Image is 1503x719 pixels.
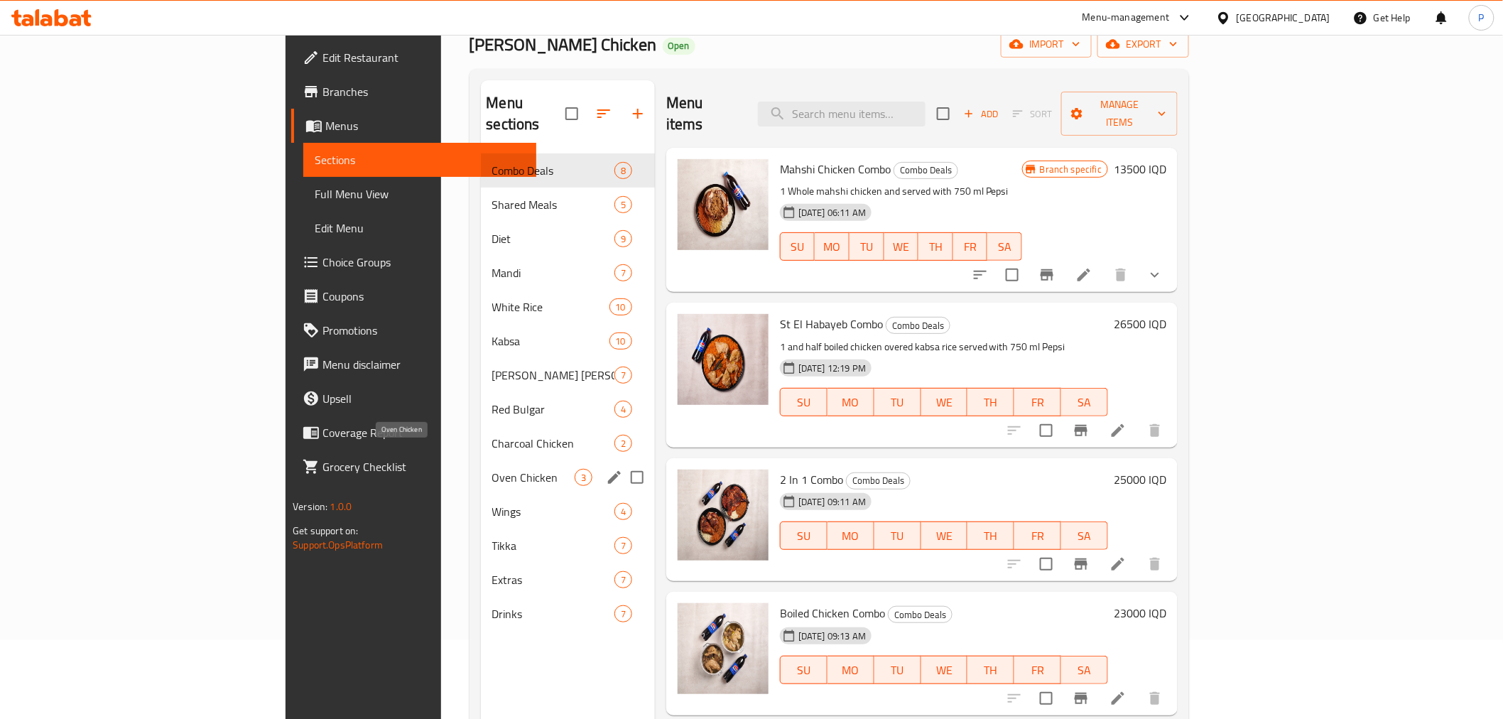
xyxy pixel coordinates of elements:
[987,232,1022,261] button: SA
[492,469,575,486] span: Oven Chicken
[666,92,741,135] h2: Menu items
[921,656,968,684] button: WE
[575,469,592,486] div: items
[973,660,1009,681] span: TH
[315,185,525,202] span: Full Menu View
[291,245,536,279] a: Choice Groups
[481,222,655,256] div: Diet9
[828,656,874,684] button: MO
[1114,470,1166,490] h6: 25000 IQD
[1073,96,1166,131] span: Manage items
[614,401,632,418] div: items
[958,103,1004,125] span: Add item
[1030,258,1064,292] button: Branch-specific-item
[828,388,874,416] button: MO
[663,38,695,55] div: Open
[1061,92,1178,136] button: Manage items
[958,103,1004,125] button: Add
[481,324,655,358] div: Kabsa10
[614,230,632,247] div: items
[322,458,525,475] span: Grocery Checklist
[614,537,632,554] div: items
[1109,556,1127,573] a: Edit menu item
[1479,10,1485,26] span: P
[492,435,614,452] span: Charcoal Chicken
[880,392,916,413] span: TU
[855,237,879,257] span: TU
[481,256,655,290] div: Mandi7
[609,298,632,315] div: items
[663,40,695,52] span: Open
[291,382,536,416] a: Upsell
[780,313,883,335] span: St El Habayeb Combo
[303,211,536,245] a: Edit Menu
[492,503,614,520] span: Wings
[614,196,632,213] div: items
[322,288,525,305] span: Coupons
[1138,413,1172,448] button: delete
[973,526,1009,546] span: TH
[928,99,958,129] span: Select section
[322,356,525,373] span: Menu disclaimer
[492,230,614,247] span: Diet
[615,539,631,553] span: 7
[921,521,968,550] button: WE
[921,388,968,416] button: WE
[610,335,631,348] span: 10
[758,102,926,126] input: search
[889,607,952,623] span: Combo Deals
[492,264,614,281] span: Mandi
[615,607,631,621] span: 7
[894,162,958,179] div: Combo Deals
[1031,549,1061,579] span: Select to update
[575,471,592,485] span: 3
[1031,683,1061,713] span: Select to update
[621,97,655,131] button: Add section
[481,426,655,460] div: Charcoal Chicken2
[967,521,1014,550] button: TH
[780,183,1022,200] p: 1 Whole mahshi chicken and served with 750 ml Pepsi
[492,196,614,213] span: Shared Meals
[780,602,885,624] span: Boiled Chicken Combo
[678,314,769,405] img: St El Habayeb Combo
[780,232,815,261] button: SU
[793,206,872,220] span: [DATE] 06:11 AM
[614,571,632,588] div: items
[1020,660,1056,681] span: FR
[291,416,536,450] a: Coverage Report
[291,75,536,109] a: Branches
[828,521,874,550] button: MO
[615,164,631,178] span: 8
[291,347,536,382] a: Menu disclaimer
[492,571,614,588] span: Extras
[492,367,614,384] div: Dilli Bean Rice
[967,656,1014,684] button: TH
[492,333,609,350] span: Kabsa
[1097,31,1189,58] button: export
[293,536,383,554] a: Support.OpsPlatform
[833,392,869,413] span: MO
[322,254,525,271] span: Choice Groups
[833,526,869,546] span: MO
[1104,258,1138,292] button: delete
[953,232,988,261] button: FR
[927,526,962,546] span: WE
[1067,660,1102,681] span: SA
[1075,266,1092,283] a: Edit menu item
[1020,392,1056,413] span: FR
[890,237,913,257] span: WE
[786,392,822,413] span: SU
[880,660,916,681] span: TU
[874,521,921,550] button: TU
[786,660,822,681] span: SU
[1067,392,1102,413] span: SA
[303,143,536,177] a: Sections
[846,472,911,490] div: Combo Deals
[492,605,614,622] div: Drinks
[1014,521,1061,550] button: FR
[291,279,536,313] a: Coupons
[492,298,609,315] div: White Rice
